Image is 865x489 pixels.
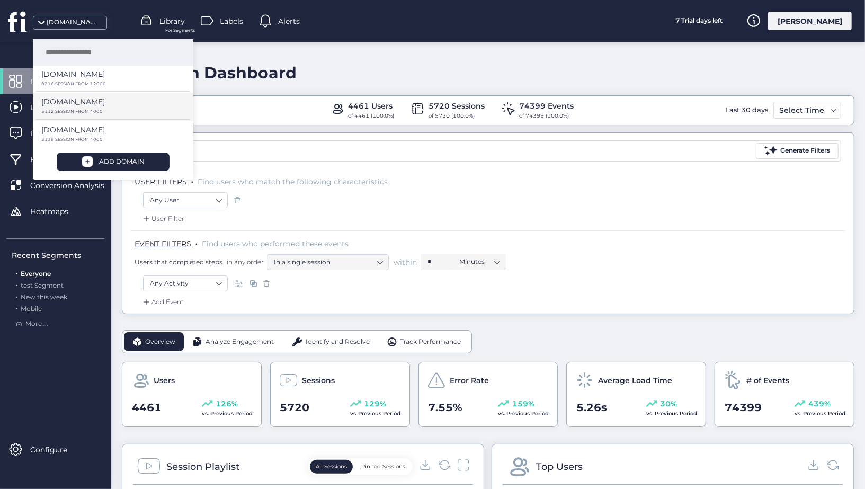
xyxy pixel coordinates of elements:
span: 159% [512,398,534,410]
p: 3112 SESSION FROM 4000 [41,109,176,114]
span: 126% [216,398,238,410]
button: Generate Filters [756,143,839,159]
span: Heatmaps [30,206,84,217]
p: [DOMAIN_NAME] [41,124,105,136]
div: Recent Segments [12,250,104,261]
div: Generate Filters [780,146,830,156]
div: Session Playlist [166,459,239,474]
button: All Sessions [310,460,353,474]
span: Error Rate [450,375,489,386]
div: 4461 Users [348,100,394,112]
span: EVENT FILTERS [135,239,191,248]
div: [DOMAIN_NAME] [47,17,100,28]
span: Users [154,375,175,386]
span: 4461 [132,399,162,416]
div: Add Event [141,297,184,307]
div: Select Time [777,104,827,117]
span: within [394,257,417,268]
div: User Filter [141,214,184,224]
span: 5.26s [576,399,607,416]
span: 30% [661,398,677,410]
span: Identify and Resolve [306,337,370,347]
span: test Segment [21,281,64,289]
span: Library [159,15,185,27]
span: Users that completed steps [135,257,222,266]
div: Top Users [536,459,583,474]
span: . [16,268,17,278]
span: 5720 [280,399,309,416]
span: Sessions [302,375,335,386]
span: . [195,237,198,247]
span: vs. Previous Period [646,410,697,417]
div: of 4461 (100.0%) [348,112,394,120]
span: vs. Previous Period [202,410,253,417]
span: Configure [30,444,83,456]
span: USER FILTERS [135,177,187,186]
span: New this week [21,293,67,301]
span: . [16,291,17,301]
span: Conversion Analysis [30,180,120,191]
div: 7 Trial days left [659,12,739,30]
span: vs. Previous Period [795,410,845,417]
span: 7.55% [428,399,462,416]
span: 74399 [725,399,762,416]
div: [PERSON_NAME] [768,12,852,30]
span: Mobile [21,305,42,313]
nz-select-item: Minutes [459,254,500,270]
span: 439% [808,398,831,410]
div: ADD DOMAIN [99,157,145,167]
span: For Segments [165,27,195,34]
span: More ... [25,319,48,329]
div: Main Dashboard [158,63,297,83]
p: [DOMAIN_NAME] [41,96,105,108]
div: 74399 Events [519,100,574,112]
span: Alerts [278,15,300,27]
span: vs. Previous Period [350,410,401,417]
span: Find users who performed these events [202,239,349,248]
p: [DOMAIN_NAME] [41,68,105,80]
span: in any order [225,257,264,266]
span: Average Load Time [598,375,672,386]
span: Find users who match the following characteristics [198,177,388,186]
button: Pinned Sessions [355,460,411,474]
div: 5720 Sessions [429,100,485,112]
nz-select-item: In a single session [274,254,382,270]
span: Analyze Engagement [206,337,274,347]
span: 129% [364,398,386,410]
span: Overview [145,337,175,347]
nz-select-item: Any Activity [150,275,221,291]
span: vs. Previous Period [498,410,549,417]
span: . [16,303,17,313]
nz-select-item: Any User [150,192,221,208]
div: of 5720 (100.0%) [429,112,485,120]
span: . [16,279,17,289]
span: Track Performance [400,337,461,347]
span: # of Events [746,375,789,386]
div: Last 30 days [723,102,771,119]
p: 3139 SESSION FROM 4000 [41,137,176,142]
div: of 74399 (100.0%) [519,112,574,120]
span: Everyone [21,270,51,278]
span: Labels [220,15,243,27]
p: 8216 SESSION FROM 12000 [41,82,176,86]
